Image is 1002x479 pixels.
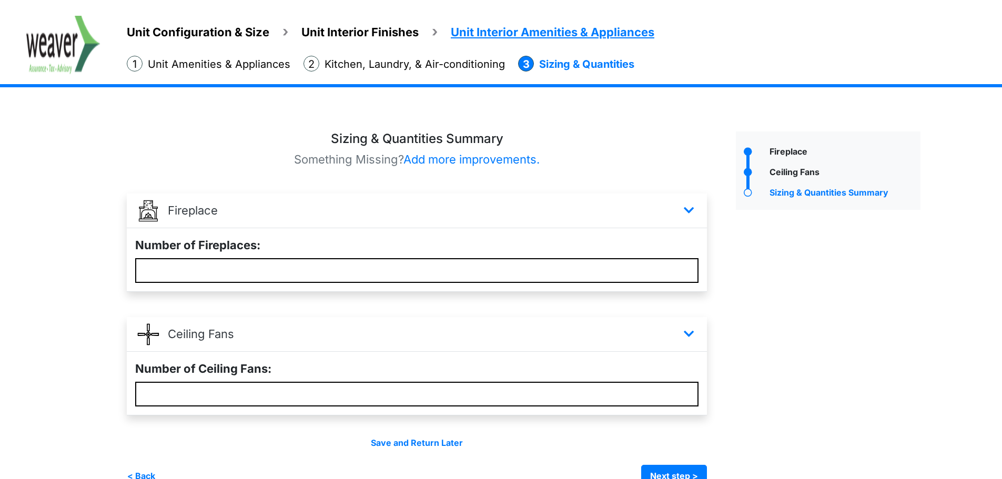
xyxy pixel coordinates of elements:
label: Number of Fireplaces: [135,237,260,254]
span: Unit Interior Amenities & Appliances [451,25,654,39]
img: spp logo [26,16,100,74]
p: Fireplace [168,202,218,219]
span: Unit Configuration & Size [127,25,269,39]
li: Sizing & Quantities [518,56,634,72]
h3: Sizing & Quantities Summary [127,131,707,147]
span: Unit Interior Finishes [301,25,419,39]
li: Kitchen, Laundry, & Air-conditioning [303,56,505,72]
p: Something Missing? [127,151,707,168]
div: Ceiling Fans [767,166,920,181]
span: Add more improvements. [403,152,540,166]
img: Fireplace_Icon_7Xhr9AI_NWnp0X1.png [137,200,159,222]
label: Number of Ceiling Fans: [135,360,271,378]
a: Save and Return Later [371,437,463,448]
p: Ceiling Fans [168,325,234,343]
div: Fireplace [767,145,920,160]
li: Unit Amenities & Appliances [127,56,290,72]
div: Sizing & Quantities Summary [767,186,920,201]
img: ceiling_fan_wu1CDEw_t8gOFAo.png [137,323,159,345]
